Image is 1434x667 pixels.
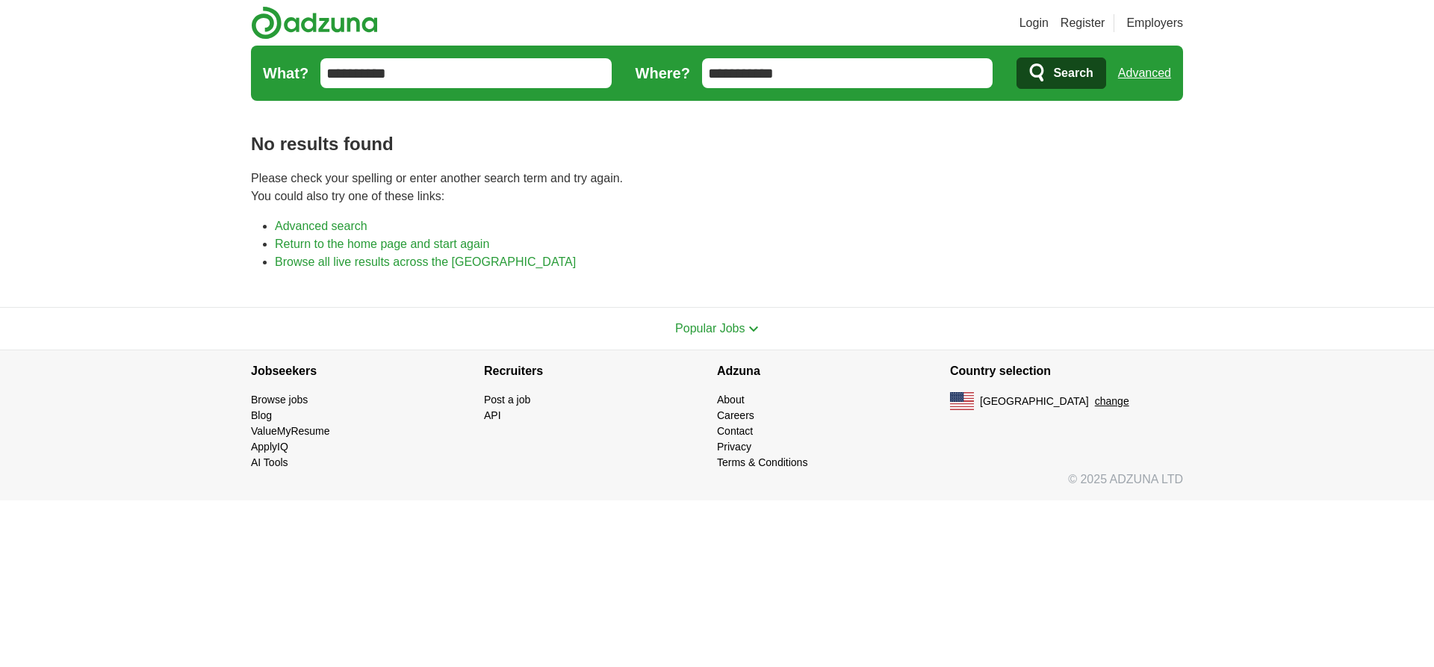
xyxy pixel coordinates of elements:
a: About [717,394,745,406]
a: Blog [251,409,272,421]
img: Adzuna logo [251,6,378,40]
img: US flag [950,392,974,410]
button: Search [1016,58,1105,89]
h1: No results found [251,131,1183,158]
a: Return to the home page and start again [275,238,489,250]
a: Post a job [484,394,530,406]
span: Search [1053,58,1093,88]
span: Popular Jobs [675,322,745,335]
a: Login [1019,14,1049,32]
a: Employers [1126,14,1183,32]
a: Browse all live results across the [GEOGRAPHIC_DATA] [275,255,576,268]
label: Where? [636,62,690,84]
a: Register [1061,14,1105,32]
a: Contact [717,425,753,437]
span: [GEOGRAPHIC_DATA] [980,394,1089,409]
div: © 2025 ADZUNA LTD [239,471,1195,500]
a: Advanced search [275,220,367,232]
a: AI Tools [251,456,288,468]
a: Privacy [717,441,751,453]
a: Advanced [1118,58,1171,88]
a: Careers [717,409,754,421]
button: change [1095,394,1129,409]
a: API [484,409,501,421]
p: Please check your spelling or enter another search term and try again. You could also try one of ... [251,170,1183,205]
label: What? [263,62,308,84]
a: ApplyIQ [251,441,288,453]
h4: Country selection [950,350,1183,392]
img: toggle icon [748,326,759,332]
a: Browse jobs [251,394,308,406]
a: ValueMyResume [251,425,330,437]
a: Terms & Conditions [717,456,807,468]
